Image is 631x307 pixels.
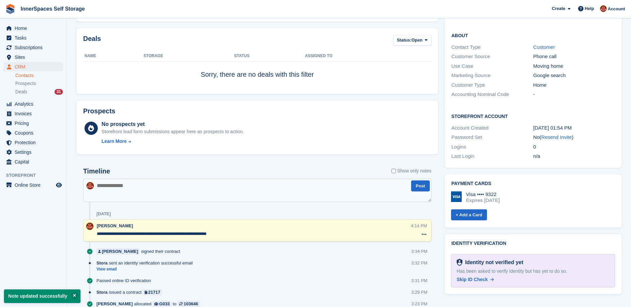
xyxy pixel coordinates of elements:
[451,113,615,119] h2: Storefront Account
[201,71,314,78] span: Sorry, there are no deals with this filter
[86,182,94,189] img: Abby Tilley
[15,52,55,62] span: Sites
[55,89,63,95] div: 31
[143,51,234,61] th: Storage
[3,128,63,138] a: menu
[411,37,422,44] span: Open
[411,248,427,255] div: 3:34 PM
[15,88,63,95] a: Deals 31
[55,181,63,189] a: Preview store
[234,51,305,61] th: Status
[6,172,66,179] span: Storefront
[392,167,431,174] label: Show only notes
[153,301,171,307] a: G033
[392,167,396,174] input: Show only notes
[457,277,488,282] span: Skip ID Check
[15,24,55,33] span: Home
[533,72,615,79] div: Google search
[15,109,55,118] span: Invoices
[305,51,431,61] th: Assigned to
[3,109,63,118] a: menu
[451,143,533,151] div: Logins
[3,180,63,190] a: menu
[15,72,63,79] a: Contacts
[3,52,63,62] a: menu
[86,223,93,230] img: Abby Tilley
[3,157,63,166] a: menu
[178,301,200,307] a: 103646
[451,72,533,79] div: Marketing Source
[411,180,430,191] button: Post
[411,289,427,295] div: 3:29 PM
[83,107,115,115] h2: Prospects
[101,128,244,135] div: Storefront lead form submissions appear here as prospects to action.
[102,248,138,255] div: [PERSON_NAME]
[83,35,101,47] h2: Deals
[451,81,533,89] div: Customer Type
[3,148,63,157] a: menu
[3,138,63,147] a: menu
[96,248,140,255] a: [PERSON_NAME]
[15,89,27,95] span: Deals
[15,43,55,52] span: Subscriptions
[96,260,196,266] div: sent an identity verification successful email
[533,53,615,60] div: Phone call
[451,153,533,160] div: Last Login
[4,289,80,303] p: Note updated successfully
[451,32,615,39] h2: About
[3,43,63,52] a: menu
[148,289,160,295] div: 21717
[83,167,110,175] h2: Timeline
[18,3,87,14] a: InnerSpaces Self Storage
[15,128,55,138] span: Coupons
[159,301,170,307] div: G033
[15,80,36,87] span: Prospects
[15,80,63,87] a: Prospects
[101,120,244,128] div: No prospects yet
[608,6,625,12] span: Account
[541,134,572,140] a: Resend Invite
[97,223,133,228] span: [PERSON_NAME]
[3,99,63,109] a: menu
[15,180,55,190] span: Online Store
[533,153,615,160] div: n/a
[96,211,111,217] div: [DATE]
[451,124,533,132] div: Account Created
[3,119,63,128] a: menu
[457,259,462,266] img: Identity Verification Ready
[451,191,462,202] img: Visa Logo
[3,24,63,33] a: menu
[3,33,63,43] a: menu
[451,241,615,246] h2: Identity verification
[101,138,244,145] a: Learn More
[457,276,494,283] a: Skip ID Check
[101,138,126,145] div: Learn More
[540,134,573,140] span: ( )
[15,119,55,128] span: Pricing
[552,5,565,12] span: Create
[15,157,55,166] span: Capital
[451,181,615,186] h2: Payment cards
[411,301,427,307] div: 3:23 PM
[96,277,154,284] div: Passed online ID verification
[397,37,411,44] span: Status:
[3,62,63,71] a: menu
[15,138,55,147] span: Protection
[533,143,615,151] div: 0
[96,260,107,266] span: Stora
[15,33,55,43] span: Tasks
[451,134,533,141] div: Password Set
[96,289,165,295] div: issued a contract
[533,62,615,70] div: Moving home
[533,44,555,50] a: Customer
[411,277,427,284] div: 3:31 PM
[451,44,533,51] div: Contact Type
[462,258,523,266] div: Identity not verified yet
[5,4,15,14] img: stora-icon-8386f47178a22dfd0bd8f6a31ec36ba5ce8667c1dd55bd0f319d3a0aa187defe.svg
[466,197,500,203] div: Expires [DATE]
[83,51,143,61] th: Name
[411,223,427,229] div: 4:14 PM
[184,301,198,307] div: 103646
[96,266,196,272] a: View email
[143,289,162,295] a: 21717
